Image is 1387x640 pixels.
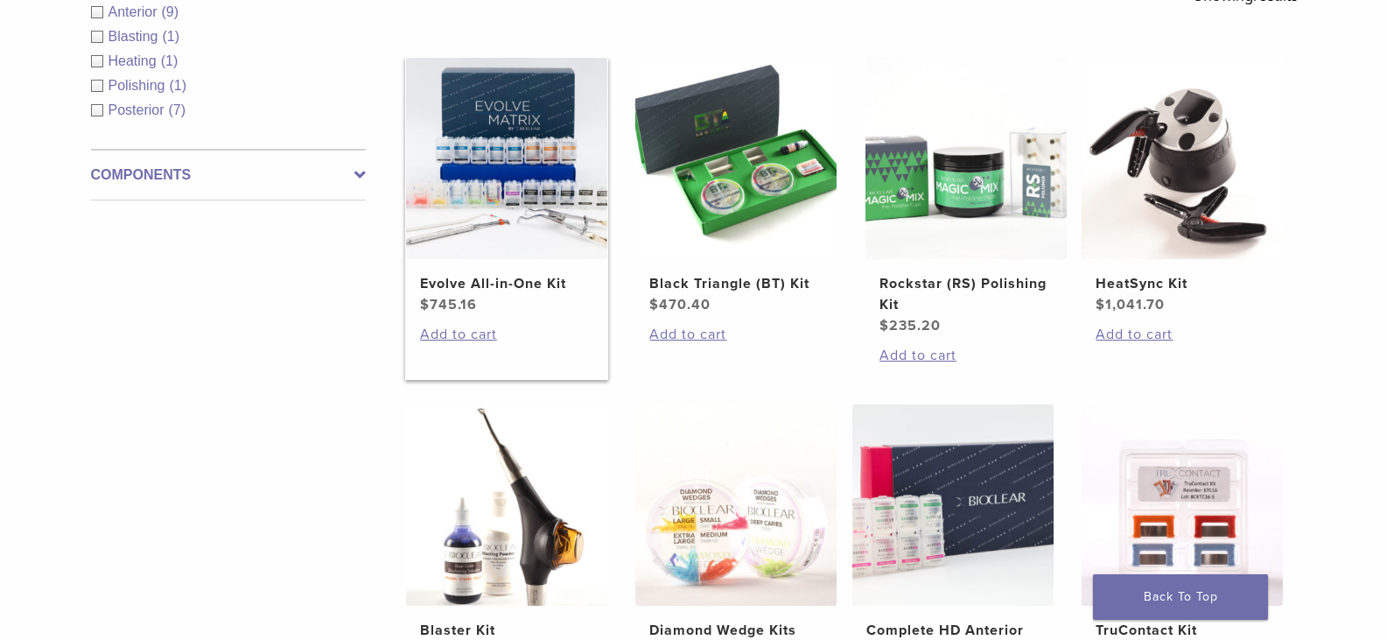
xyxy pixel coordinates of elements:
bdi: 1,041.70 [1096,296,1165,313]
a: Black Triangle (BT) KitBlack Triangle (BT) Kit $470.40 [634,58,838,315]
h2: Black Triangle (BT) Kit [649,273,823,294]
label: Components [91,165,366,186]
span: Blasting [109,29,163,44]
h2: Evolve All-in-One Kit [420,273,593,294]
bdi: 745.16 [420,296,477,313]
img: Evolve All-in-One Kit [406,58,607,259]
a: HeatSync KitHeatSync Kit $1,041.70 [1081,58,1285,315]
span: $ [649,296,659,313]
span: (1) [162,29,179,44]
span: $ [879,317,889,334]
img: Diamond Wedge Kits [635,404,837,606]
span: Posterior [109,102,169,117]
span: (1) [169,78,186,93]
a: Back To Top [1093,574,1268,620]
h2: Rockstar (RS) Polishing Kit [879,273,1053,315]
a: Add to cart: “Evolve All-in-One Kit” [420,324,593,345]
img: Complete HD Anterior Kit [852,404,1054,606]
span: Polishing [109,78,170,93]
bdi: 470.40 [649,296,711,313]
span: Heating [109,53,161,68]
span: (1) [161,53,179,68]
h2: HeatSync Kit [1096,273,1269,294]
a: Add to cart: “Rockstar (RS) Polishing Kit” [879,345,1053,366]
span: Anterior [109,4,162,19]
img: Blaster Kit [406,404,607,606]
img: Rockstar (RS) Polishing Kit [865,58,1067,259]
bdi: 235.20 [879,317,941,334]
a: Evolve All-in-One KitEvolve All-in-One Kit $745.16 [405,58,609,315]
a: Rockstar (RS) Polishing KitRockstar (RS) Polishing Kit $235.20 [865,58,1068,336]
span: $ [420,296,430,313]
span: (7) [169,102,186,117]
img: HeatSync Kit [1082,58,1283,259]
img: TruContact Kit [1082,404,1283,606]
span: (9) [162,4,179,19]
img: Black Triangle (BT) Kit [635,58,837,259]
a: Add to cart: “HeatSync Kit” [1096,324,1269,345]
a: Add to cart: “Black Triangle (BT) Kit” [649,324,823,345]
span: $ [1096,296,1105,313]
